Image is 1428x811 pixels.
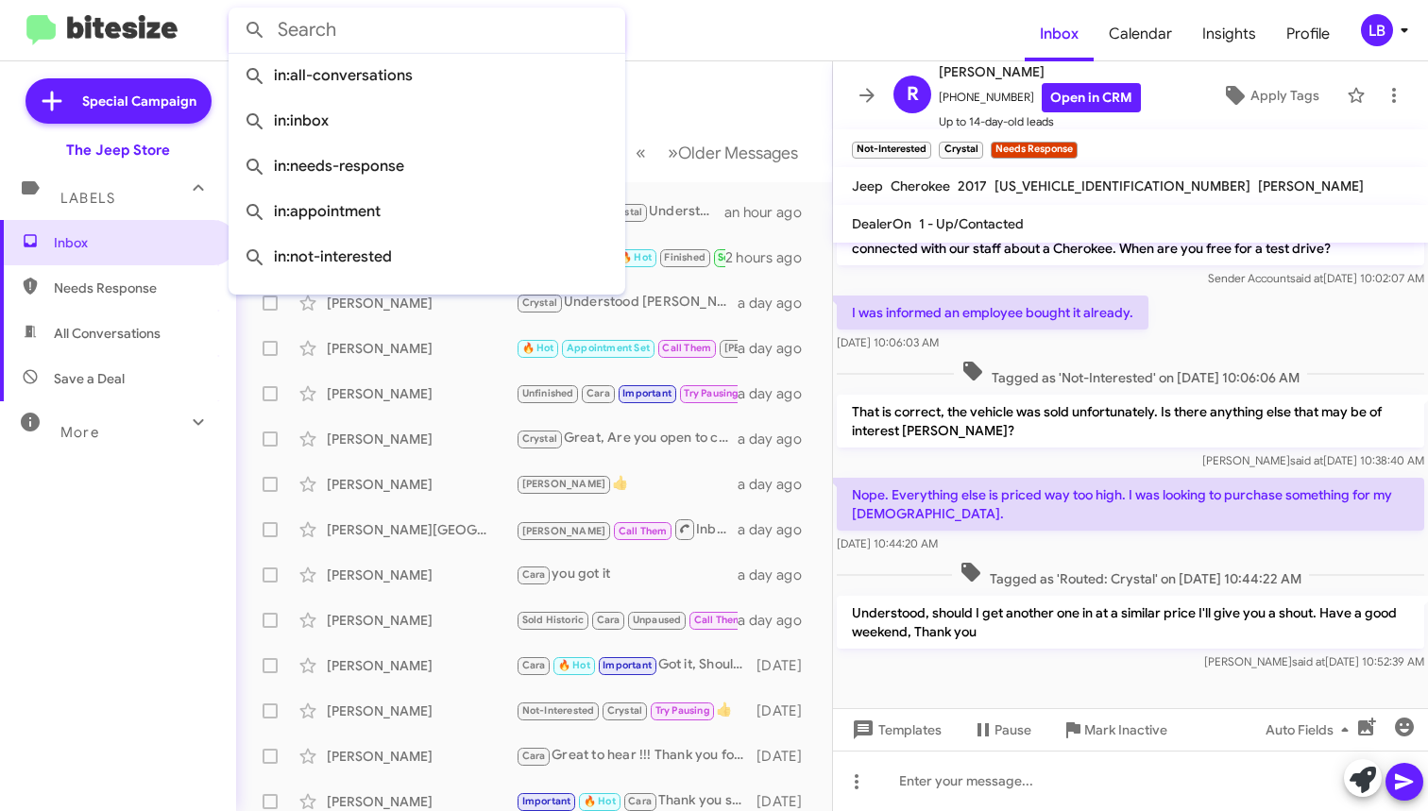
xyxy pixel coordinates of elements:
[837,596,1424,649] p: Understood, should I get another one in at a similar price I'll give you a shout. Have a good wee...
[522,750,546,762] span: Cara
[1292,654,1325,668] span: said at
[852,177,883,194] span: Jeep
[939,83,1141,112] span: [PHONE_NUMBER]
[738,294,817,313] div: a day ago
[655,704,710,717] span: Try Pausing
[1271,7,1345,61] a: Profile
[907,79,919,110] span: R
[837,395,1424,448] p: That is correct, the vehicle was sold unfortunately. Is there anything else that may be of intere...
[1345,14,1407,46] button: LB
[522,296,557,309] span: Crystal
[718,251,739,263] span: Sold
[991,142,1078,159] small: Needs Response
[327,792,516,811] div: [PERSON_NAME]
[837,536,938,550] span: [DATE] 10:44:20 AM
[1250,713,1371,747] button: Auto Fields
[1025,7,1094,61] a: Inbox
[756,701,817,720] div: [DATE]
[994,177,1250,194] span: [US_VEHICLE_IDENTIFICATION_NUMBER]
[522,614,585,626] span: Sold Historic
[244,53,610,98] span: in:all-conversations
[919,215,1024,232] span: 1 - Up/Contacted
[833,713,957,747] button: Templates
[1084,713,1167,747] span: Mark Inactive
[756,656,817,675] div: [DATE]
[522,478,606,490] span: [PERSON_NAME]
[327,611,516,630] div: [PERSON_NAME]
[738,339,817,358] div: a day ago
[327,566,516,584] div: [PERSON_NAME]
[1042,83,1141,112] a: Open in CRM
[516,337,738,359] div: Thank you for getting back to me. I will update my records.
[684,387,739,399] span: Try Pausing
[852,142,931,159] small: Not-Interested
[597,614,620,626] span: Cara
[607,704,642,717] span: Crystal
[1202,78,1337,112] button: Apply Tags
[628,795,652,807] span: Cara
[522,704,595,717] span: Not-Interested
[1094,7,1187,61] a: Calendar
[327,656,516,675] div: [PERSON_NAME]
[54,279,214,297] span: Needs Response
[994,713,1031,747] span: Pause
[1290,453,1323,467] span: said at
[620,251,652,263] span: 🔥 Hot
[852,215,911,232] span: DealerOn
[952,561,1309,588] span: Tagged as 'Routed: Crystal' on [DATE] 10:44:22 AM
[1361,14,1393,46] div: LB
[738,475,817,494] div: a day ago
[725,248,817,267] div: 2 hours ago
[954,360,1307,387] span: Tagged as 'Not-Interested' on [DATE] 10:06:06 AM
[522,342,554,354] span: 🔥 Hot
[848,713,942,747] span: Templates
[327,701,516,720] div: [PERSON_NAME]
[891,177,950,194] span: Cherokee
[516,428,738,449] div: Great, Are you open to coming in to get the vehicle appraised ? Let me know if you would be inter...
[837,478,1424,531] p: Nope. Everything else is priced way too high. I was looking to purchase something for my [DEMOGRA...
[244,279,610,325] span: in:sold-verified
[1187,7,1271,61] a: Insights
[567,342,650,354] span: Appointment Set
[1290,271,1323,285] span: said at
[1208,271,1424,285] span: Sender Account [DATE] 10:02:07 AM
[619,525,668,537] span: Call Them
[756,747,817,766] div: [DATE]
[1204,654,1424,668] span: [PERSON_NAME] [DATE] 10:52:39 AM
[327,339,516,358] div: [PERSON_NAME]
[939,142,982,159] small: Crystal
[1266,713,1356,747] span: Auto Fields
[54,233,214,252] span: Inbox
[664,251,705,263] span: Finished
[244,189,610,234] span: in:appointment
[624,133,657,172] button: Previous
[516,292,738,313] div: Understood [PERSON_NAME]
[25,78,212,124] a: Special Campaign
[516,564,738,585] div: you got it
[958,177,987,194] span: 2017
[668,141,678,164] span: »
[837,335,939,349] span: [DATE] 10:06:03 AM
[738,611,817,630] div: a day ago
[54,324,161,343] span: All Conversations
[724,203,817,222] div: an hour ago
[522,568,546,581] span: Cara
[516,517,738,541] div: Inbound Call
[327,430,516,448] div: [PERSON_NAME]
[738,566,817,584] div: a day ago
[939,112,1141,131] span: Up to 14-day-old leads
[939,60,1141,83] span: [PERSON_NAME]
[327,747,516,766] div: [PERSON_NAME]
[1202,453,1424,467] span: [PERSON_NAME] [DATE] 10:38:40 AM
[516,382,738,404] div: Yeah of course. I also would want to verify when it is actually going to be available. for instan...
[516,654,756,676] div: Got it, Should definitely be something we are interested in. Would just be a matter of having you...
[586,387,610,399] span: Cara
[66,141,170,160] div: The Jeep Store
[724,342,808,354] span: [PERSON_NAME]
[622,387,671,399] span: Important
[625,133,809,172] nav: Page navigation example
